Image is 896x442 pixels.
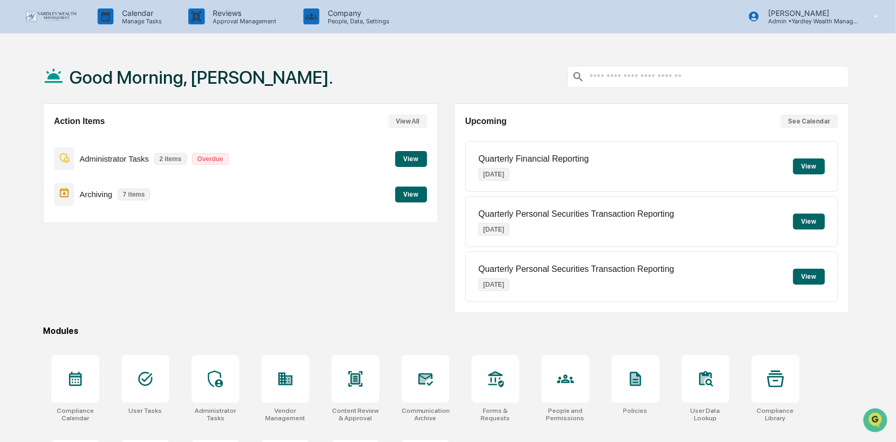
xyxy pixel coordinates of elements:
p: People, Data, Settings [319,17,395,25]
button: View [793,269,825,285]
p: Reviews [205,8,282,17]
a: Powered byPylon [75,179,128,187]
div: 🔎 [11,154,19,163]
div: Communications Archive [402,407,449,422]
p: [DATE] [479,223,509,236]
div: People and Permissions [542,407,589,422]
span: Pylon [106,179,128,187]
div: Content Review & Approval [332,407,379,422]
a: 🔎Data Lookup [6,149,71,168]
div: Compliance Library [752,407,799,422]
p: [PERSON_NAME] [760,8,858,17]
div: Start new chat [36,81,174,91]
a: View [395,153,427,163]
div: Modules [43,326,849,336]
p: Admin • Yardley Wealth Management [760,17,858,25]
iframe: Open customer support [862,407,891,436]
p: [DATE] [479,278,509,291]
button: Start new chat [180,84,193,96]
p: 7 items [118,189,150,200]
div: 🖐️ [11,134,19,143]
div: Forms & Requests [472,407,519,422]
p: Manage Tasks [114,17,167,25]
button: View [793,214,825,229]
div: Compliance Calendar [51,407,99,422]
button: View [395,151,427,167]
h1: Good Morning, [PERSON_NAME]. [69,67,333,88]
div: User Tasks [128,407,162,414]
p: Quarterly Financial Reporting [479,154,589,164]
button: See Calendar [781,114,838,128]
p: Company [319,8,395,17]
p: How can we help? [11,22,193,39]
a: 🗄️Attestations [73,129,136,148]
a: View [395,189,427,199]
p: Quarterly Personal Securities Transaction Reporting [479,264,674,274]
span: Data Lookup [21,153,67,164]
span: Preclearance [21,133,68,144]
button: View [395,187,427,202]
div: Policies [623,407,648,414]
div: Vendor Management [262,407,309,422]
div: We're available if you need us! [36,91,134,100]
p: Calendar [114,8,167,17]
p: Archiving [80,190,112,199]
a: 🖐️Preclearance [6,129,73,148]
p: Overdue [192,153,229,165]
p: 2 items [154,153,187,165]
p: [DATE] [479,168,509,181]
p: Quarterly Personal Securities Transaction Reporting [479,209,674,219]
div: User Data Lookup [682,407,729,422]
button: View [793,158,825,174]
img: logo [25,11,76,22]
div: Administrator Tasks [192,407,239,422]
h2: Upcoming [465,117,507,126]
p: Administrator Tasks [80,154,149,163]
span: Attestations [88,133,132,144]
button: View All [389,114,427,128]
h2: Action Items [54,117,105,126]
div: 🗄️ [77,134,85,143]
p: Approval Management [205,17,282,25]
img: 1746055101610-c473b297-6a78-478c-a979-82029cc54cd1 [11,81,30,100]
